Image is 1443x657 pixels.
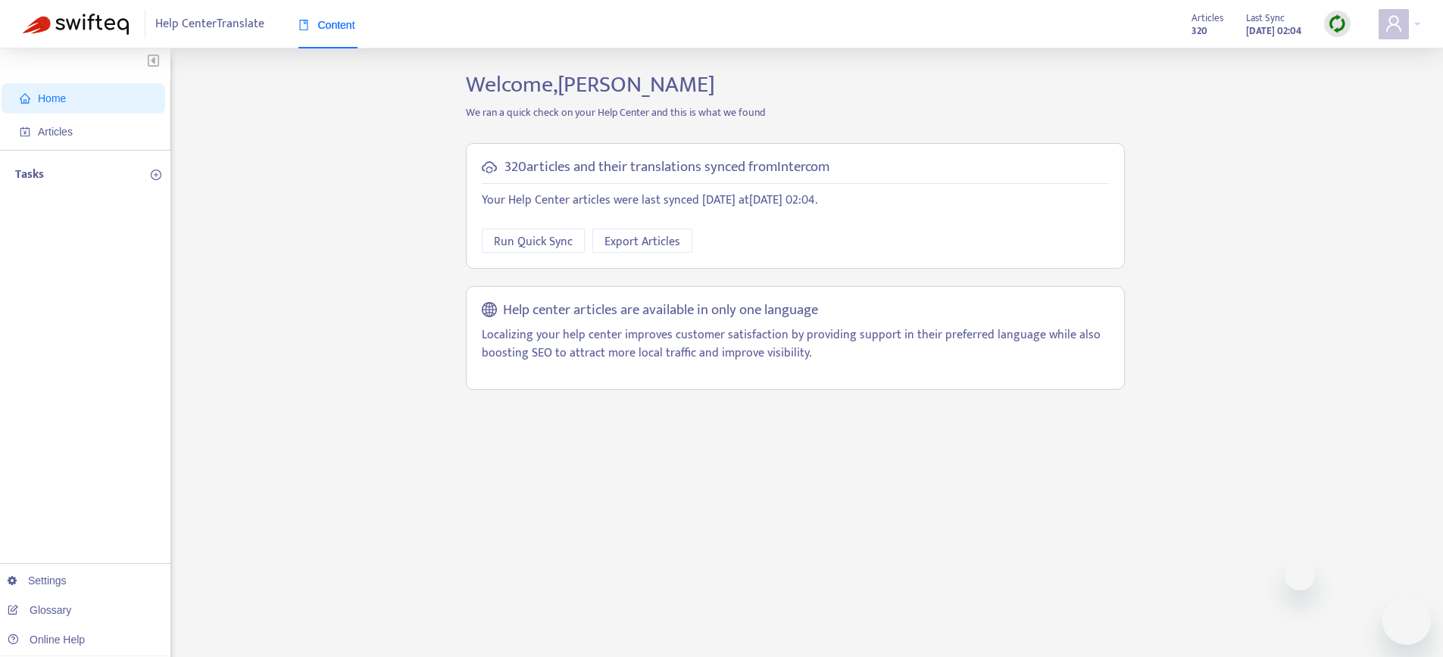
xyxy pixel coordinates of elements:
iframe: Close message [1285,560,1315,590]
span: Export Articles [604,232,680,251]
img: sync.dc5367851b00ba804db3.png [1328,14,1347,33]
span: Articles [38,126,73,138]
strong: 320 [1192,23,1207,39]
span: Articles [1192,10,1223,26]
span: Content [298,19,355,31]
p: Localizing your help center improves customer satisfaction by providing support in their preferre... [482,326,1109,363]
span: Last Sync [1246,10,1285,26]
p: Your Help Center articles were last synced [DATE] at [DATE] 02:04 . [482,191,1109,210]
span: book [298,20,309,30]
iframe: Button to launch messaging window [1382,596,1431,645]
span: Home [38,92,66,104]
span: Welcome, [PERSON_NAME] [466,66,715,104]
button: Run Quick Sync [482,229,585,253]
strong: [DATE] 02:04 [1246,23,1301,39]
a: Online Help [8,634,85,646]
img: Swifteq [23,14,129,35]
p: Tasks [15,166,44,184]
h5: Help center articles are available in only one language [503,302,818,319]
span: Run Quick Sync [494,232,573,251]
h5: 320 articles and their translations synced from Intercom [504,159,829,176]
a: Settings [8,574,67,587]
span: user [1385,14,1403,33]
span: home [20,93,30,104]
a: Glossary [8,604,71,616]
span: plus-circle [151,170,161,180]
button: Export Articles [592,229,692,253]
span: Help Center Translate [155,10,264,39]
span: global [482,302,497,319]
p: We ran a quick check on your Help Center and this is what we found [454,104,1136,120]
span: cloud-sync [482,160,497,175]
span: account-book [20,126,30,137]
